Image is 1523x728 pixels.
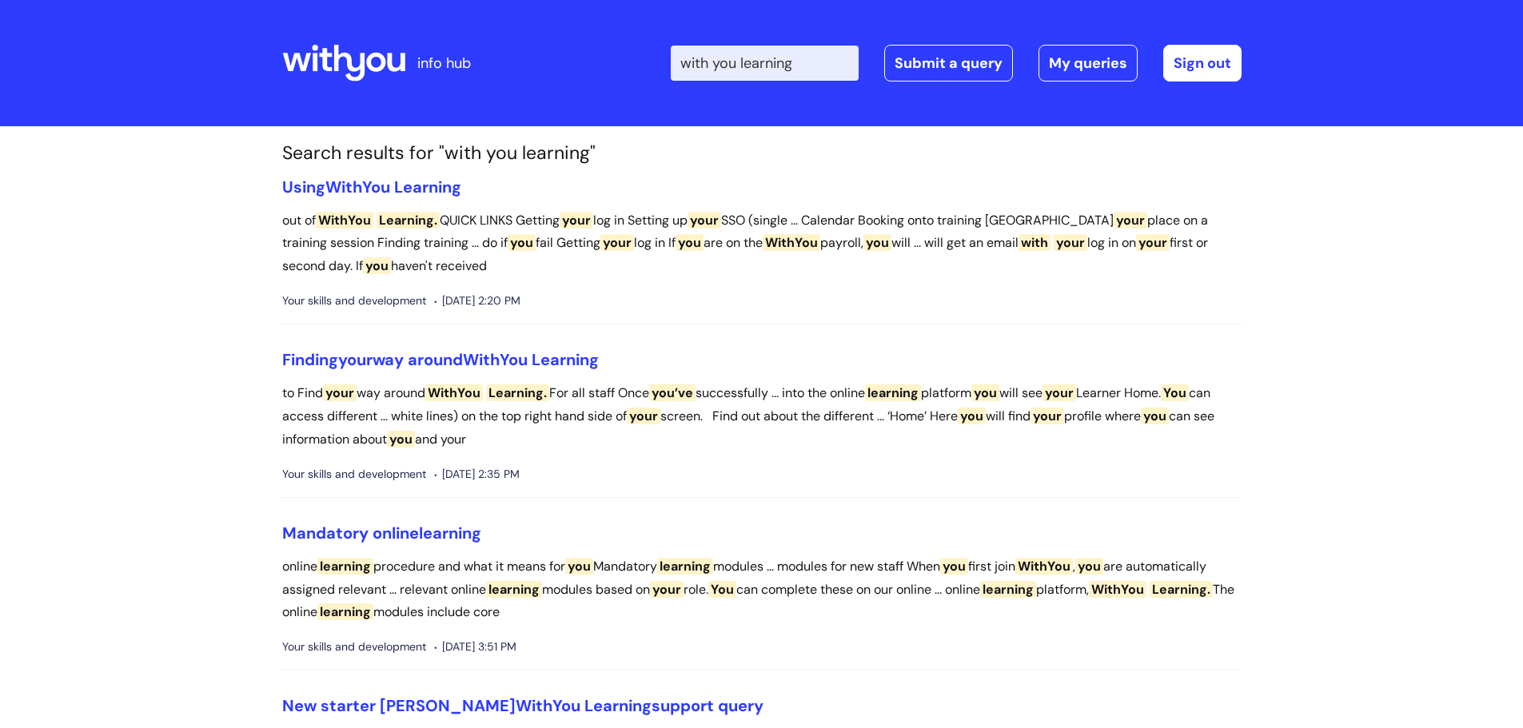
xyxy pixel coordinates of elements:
a: My queries [1039,45,1138,82]
span: Your skills and development [282,464,426,484]
span: you [940,558,968,575]
span: you [565,558,593,575]
span: your [338,349,373,370]
span: Learning [532,349,599,370]
span: [DATE] 3:51 PM [434,637,516,657]
span: [DATE] 2:20 PM [434,291,520,311]
span: you [387,431,415,448]
a: New starter [PERSON_NAME]WithYou Learningsupport query [282,695,763,716]
span: with [1019,234,1051,251]
span: Learning. [486,384,549,401]
span: learning [317,603,373,620]
span: you [1075,558,1103,575]
span: Your skills and development [282,291,426,311]
span: [DATE] 2:35 PM [434,464,520,484]
h1: Search results for "with you learning" [282,142,1242,165]
span: your [1031,408,1064,424]
span: you [676,234,704,251]
span: you [958,408,986,424]
span: WithYou [763,234,820,251]
span: Learning. [1150,581,1213,598]
input: Search [671,46,859,81]
span: You [708,581,736,598]
a: Findingyourway aroundWithYou Learning [282,349,599,370]
span: learning [865,384,921,401]
span: learning [980,581,1036,598]
a: Sign out [1163,45,1242,82]
span: you [508,234,536,251]
span: your [1043,384,1076,401]
span: you’ve [649,384,696,401]
span: You [1161,384,1189,401]
span: WithYou [425,384,483,401]
div: | - [671,45,1242,82]
span: your [323,384,357,401]
span: WithYou [1089,581,1146,598]
span: you [1141,408,1169,424]
span: Learning [394,177,461,197]
a: UsingWithYou Learning [282,177,461,197]
a: Submit a query [884,45,1013,82]
span: Learning. [377,212,440,229]
span: learning [657,558,713,575]
span: Learning [584,695,652,716]
p: to Find way around For all staff Once successfully ... into the online platform will see Learner ... [282,382,1242,451]
span: WithYou [463,349,528,370]
span: your [650,581,684,598]
p: info hub [417,50,471,76]
span: you [363,257,391,274]
a: Mandatory onlinelearning [282,523,481,543]
p: out of QUICK LINKS Getting log in Setting up SSO (single ... Calendar Booking onto training [GEOG... [282,209,1242,278]
span: WithYou [516,695,580,716]
p: online procedure and what it means for Mandatory modules ... modules for new staff When first joi... [282,555,1242,624]
span: your [600,234,634,251]
span: learning [486,581,542,598]
span: your [560,212,593,229]
span: WithYou [1015,558,1073,575]
span: your [1136,234,1170,251]
span: you [971,384,999,401]
span: learning [419,523,481,543]
span: WithYou [316,212,373,229]
span: your [1054,234,1087,251]
span: WithYou [325,177,390,197]
span: your [627,408,660,424]
span: your [688,212,721,229]
span: your [1114,212,1147,229]
span: you [863,234,891,251]
span: learning [317,558,373,575]
span: Your skills and development [282,637,426,657]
